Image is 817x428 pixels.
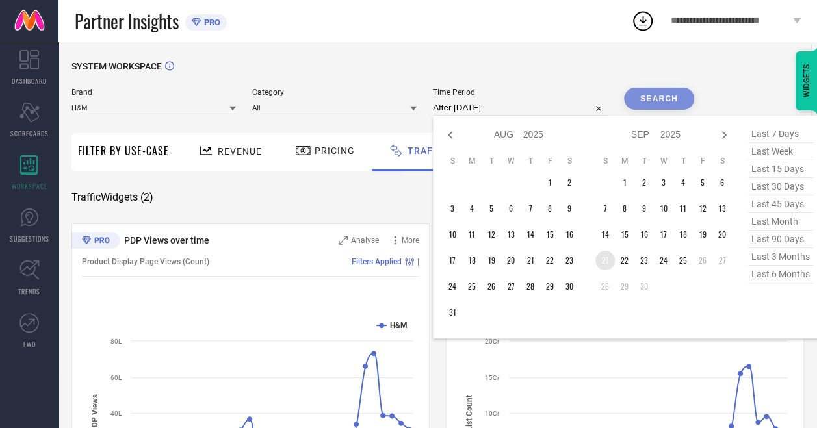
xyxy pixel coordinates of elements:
td: Tue Sep 02 2025 [634,173,654,192]
td: Thu Sep 04 2025 [673,173,693,192]
td: Sun Aug 10 2025 [443,225,462,244]
span: Traffic Widgets ( 2 ) [71,191,153,204]
th: Friday [540,156,560,166]
td: Mon Sep 22 2025 [615,251,634,270]
td: Mon Sep 08 2025 [615,199,634,218]
span: SUGGESTIONS [10,234,49,244]
td: Sun Sep 21 2025 [595,251,615,270]
td: Tue Aug 26 2025 [482,277,501,296]
td: Fri Aug 29 2025 [540,277,560,296]
td: Thu Aug 14 2025 [521,225,540,244]
td: Tue Sep 09 2025 [634,199,654,218]
text: H&M [390,321,408,330]
td: Mon Aug 11 2025 [462,225,482,244]
td: Wed Aug 20 2025 [501,251,521,270]
th: Tuesday [634,156,654,166]
span: last 30 days [748,178,813,195]
td: Sun Sep 28 2025 [595,277,615,296]
th: Thursday [673,156,693,166]
td: Sat Sep 20 2025 [712,225,732,244]
td: Wed Aug 06 2025 [501,199,521,218]
td: Wed Aug 13 2025 [501,225,521,244]
td: Fri Sep 19 2025 [693,225,712,244]
div: Previous month [443,127,458,143]
span: SYSTEM WORKSPACE [71,61,162,71]
td: Sun Aug 17 2025 [443,251,462,270]
span: DASHBOARD [12,76,47,86]
th: Friday [693,156,712,166]
input: Select time period [433,100,608,116]
span: SCORECARDS [10,129,49,138]
td: Thu Sep 25 2025 [673,251,693,270]
span: Revenue [218,146,262,157]
th: Sunday [443,156,462,166]
div: Premium [71,232,120,251]
td: Wed Sep 17 2025 [654,225,673,244]
th: Sunday [595,156,615,166]
td: Fri Sep 12 2025 [693,199,712,218]
th: Saturday [560,156,579,166]
td: Mon Sep 29 2025 [615,277,634,296]
span: | [417,257,419,266]
td: Thu Aug 07 2025 [521,199,540,218]
td: Tue Sep 16 2025 [634,225,654,244]
span: Filter By Use-Case [78,143,169,158]
td: Tue Sep 23 2025 [634,251,654,270]
span: last month [748,213,813,231]
td: Sat Sep 27 2025 [712,251,732,270]
td: Wed Sep 03 2025 [654,173,673,192]
td: Sun Aug 03 2025 [443,199,462,218]
td: Sat Sep 06 2025 [712,173,732,192]
td: Sun Sep 14 2025 [595,225,615,244]
td: Mon Aug 25 2025 [462,277,482,296]
svg: Zoom [339,236,348,245]
td: Fri Aug 08 2025 [540,199,560,218]
td: Mon Sep 15 2025 [615,225,634,244]
span: last 6 months [748,266,813,283]
td: Wed Sep 10 2025 [654,199,673,218]
td: Mon Aug 18 2025 [462,251,482,270]
td: Sun Sep 07 2025 [595,199,615,218]
td: Fri Aug 01 2025 [540,173,560,192]
text: 80L [110,338,122,345]
span: PRO [201,18,220,27]
td: Thu Sep 11 2025 [673,199,693,218]
td: Thu Aug 21 2025 [521,251,540,270]
span: last 90 days [748,231,813,248]
span: More [402,236,419,245]
span: last 7 days [748,125,813,143]
th: Wednesday [654,156,673,166]
span: last 45 days [748,195,813,213]
span: Brand [71,88,236,97]
span: Analyse [351,236,379,245]
div: Next month [716,127,732,143]
td: Thu Aug 28 2025 [521,277,540,296]
span: Traffic [408,145,448,156]
th: Monday [615,156,634,166]
div: Open download list [631,9,655,32]
span: Time Period [433,88,608,97]
th: Tuesday [482,156,501,166]
span: last week [748,143,813,160]
span: last 3 months [748,248,813,266]
th: Saturday [712,156,732,166]
text: 20Cr [485,338,500,345]
text: 60L [110,374,122,381]
span: last 15 days [748,160,813,178]
td: Fri Aug 15 2025 [540,225,560,244]
td: Tue Sep 30 2025 [634,277,654,296]
span: PDP Views over time [124,235,209,245]
td: Tue Aug 12 2025 [482,225,501,244]
td: Tue Aug 05 2025 [482,199,501,218]
td: Tue Aug 19 2025 [482,251,501,270]
span: Filters Applied [352,257,402,266]
td: Sat Aug 09 2025 [560,199,579,218]
text: 10Cr [485,410,500,417]
span: Partner Insights [75,8,179,34]
td: Mon Sep 01 2025 [615,173,634,192]
td: Thu Sep 18 2025 [673,225,693,244]
span: TRENDS [18,286,40,296]
td: Wed Sep 24 2025 [654,251,673,270]
td: Fri Aug 22 2025 [540,251,560,270]
span: WORKSPACE [12,181,47,191]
